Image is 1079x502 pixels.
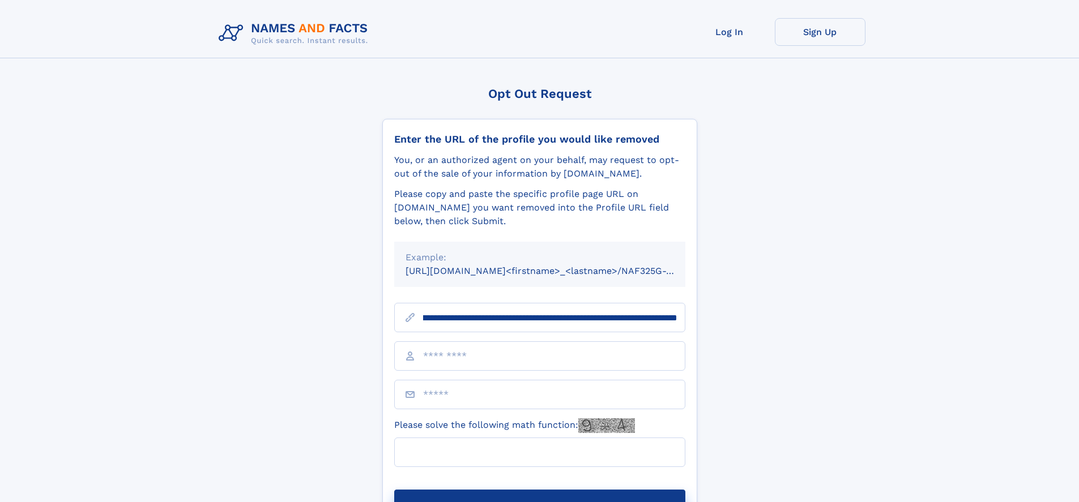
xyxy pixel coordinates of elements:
[394,418,635,433] label: Please solve the following math function:
[394,133,685,145] div: Enter the URL of the profile you would like removed
[406,251,674,264] div: Example:
[775,18,865,46] a: Sign Up
[684,18,775,46] a: Log In
[406,265,707,276] small: [URL][DOMAIN_NAME]<firstname>_<lastname>/NAF325G-xxxxxxxx
[214,18,377,49] img: Logo Names and Facts
[382,87,697,101] div: Opt Out Request
[394,187,685,228] div: Please copy and paste the specific profile page URL on [DOMAIN_NAME] you want removed into the Pr...
[394,153,685,181] div: You, or an authorized agent on your behalf, may request to opt-out of the sale of your informatio...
